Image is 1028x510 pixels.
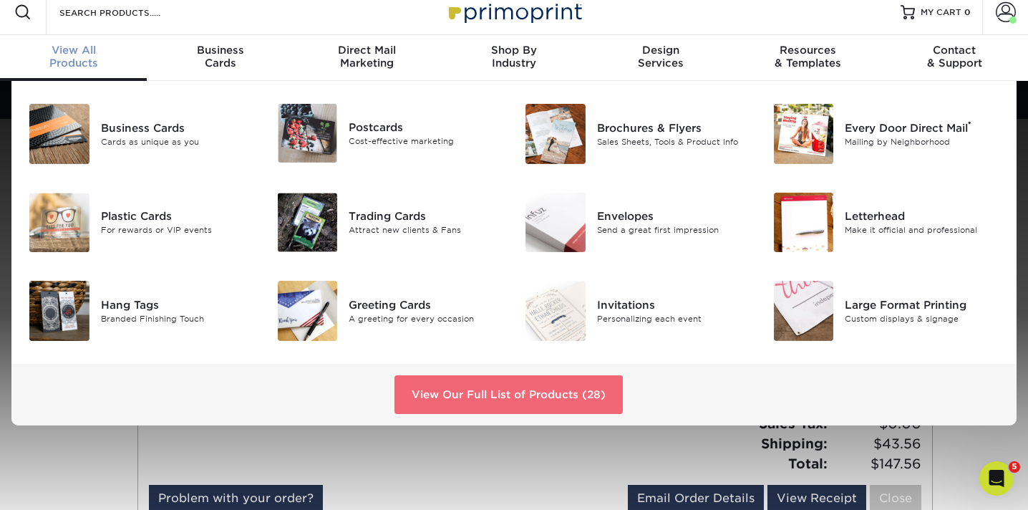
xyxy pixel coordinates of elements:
[773,187,1000,259] a: Letterhead Letterhead Make it official and professional
[294,44,440,69] div: Marketing
[588,44,734,57] span: Design
[845,120,999,135] div: Every Door Direct Mail
[845,297,999,312] div: Large Format Printing
[349,120,503,135] div: Postcards
[525,104,586,164] img: Brochures & Flyers
[101,313,256,325] div: Branded Finishing Touch
[525,281,586,341] img: Invitations
[734,44,881,69] div: & Templates
[845,224,999,236] div: Make it official and professional
[294,35,440,81] a: Direct MailMarketing
[349,297,503,312] div: Greeting Cards
[774,281,834,341] img: Large Format Printing
[964,7,971,17] span: 0
[921,6,961,19] span: MY CART
[278,281,338,341] img: Greeting Cards
[349,208,503,224] div: Trading Cards
[29,187,256,259] a: Plastic Cards Plastic Cards For rewards or VIP events
[278,193,338,253] img: Trading Cards
[349,313,503,325] div: A greeting for every occasion
[278,104,338,163] img: Postcards
[773,98,1000,170] a: Every Door Direct Mail Every Door Direct Mail® Mailing by Neighborhood
[525,187,752,259] a: Envelopes Envelopes Send a great first impression
[588,35,734,81] a: DesignServices
[147,44,294,57] span: Business
[101,208,256,224] div: Plastic Cards
[29,98,256,170] a: Business Cards Business Cards Cards as unique as you
[147,44,294,69] div: Cards
[845,313,999,325] div: Custom displays & signage
[597,313,752,325] div: Personalizing each event
[1009,461,1020,473] span: 5
[525,275,752,347] a: Invitations Invitations Personalizing each event
[597,297,752,312] div: Invitations
[881,44,1028,69] div: & Support
[29,193,89,253] img: Plastic Cards
[101,120,256,135] div: Business Cards
[845,136,999,148] div: Mailing by Neighborhood
[349,135,503,148] div: Cost-effective marketing
[597,208,752,224] div: Envelopes
[394,375,623,414] a: View Our Full List of Products (28)
[277,275,504,347] a: Greeting Cards Greeting Cards A greeting for every occasion
[349,224,503,236] div: Attract new clients & Fans
[881,44,1028,57] span: Contact
[845,208,999,224] div: Letterhead
[525,193,586,253] img: Envelopes
[29,281,89,341] img: Hang Tags
[29,104,89,164] img: Business Cards
[101,224,256,236] div: For rewards or VIP events
[101,297,256,312] div: Hang Tags
[773,275,1000,347] a: Large Format Printing Large Format Printing Custom displays & signage
[440,35,587,81] a: Shop ByIndustry
[101,136,256,148] div: Cards as unique as you
[29,275,256,347] a: Hang Tags Hang Tags Branded Finishing Touch
[294,44,440,57] span: Direct Mail
[597,224,752,236] div: Send a great first impression
[774,104,834,164] img: Every Door Direct Mail
[774,193,834,253] img: Letterhead
[881,35,1028,81] a: Contact& Support
[147,35,294,81] a: BusinessCards
[734,35,881,81] a: Resources& Templates
[979,461,1014,496] iframe: Intercom live chat
[277,187,504,259] a: Trading Cards Trading Cards Attract new clients & Fans
[968,120,971,130] sup: ®
[525,98,752,170] a: Brochures & Flyers Brochures & Flyers Sales Sheets, Tools & Product Info
[440,44,587,57] span: Shop By
[58,4,198,21] input: SEARCH PRODUCTS.....
[440,44,587,69] div: Industry
[588,44,734,69] div: Services
[597,120,752,135] div: Brochures & Flyers
[734,44,881,57] span: Resources
[277,98,504,168] a: Postcards Postcards Cost-effective marketing
[597,136,752,148] div: Sales Sheets, Tools & Product Info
